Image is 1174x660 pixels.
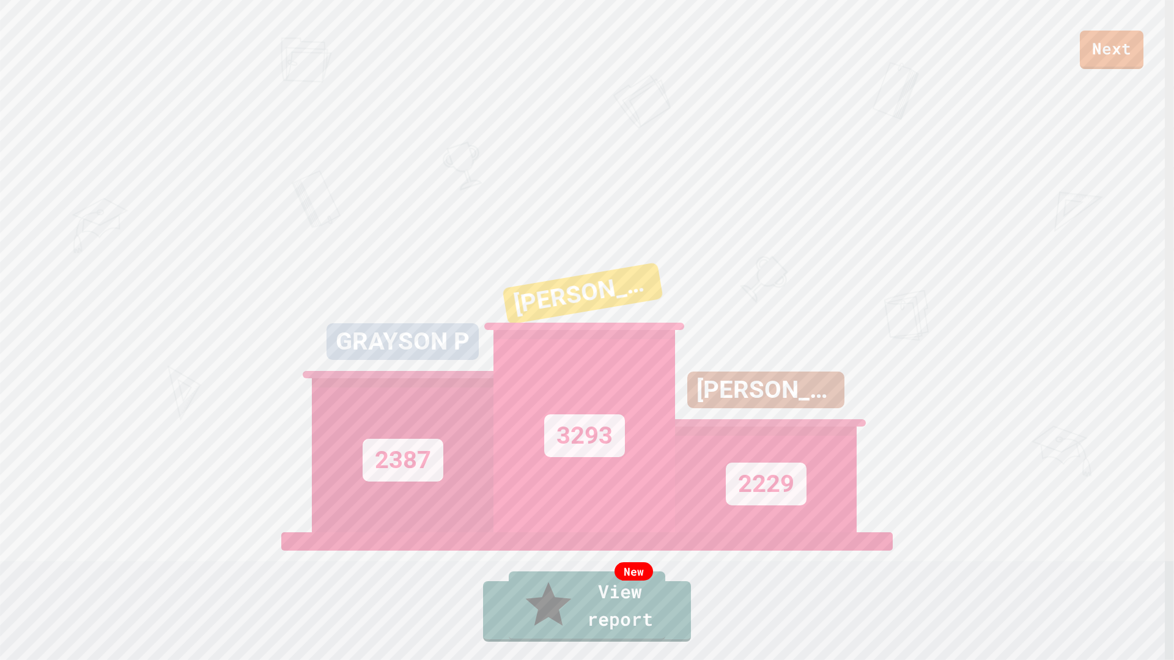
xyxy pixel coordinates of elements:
[1080,31,1143,69] a: Next
[615,562,653,581] div: New
[502,262,663,324] div: [PERSON_NAME]
[544,414,625,457] div: 3293
[363,439,443,482] div: 2387
[726,463,807,505] div: 2229
[509,571,665,641] a: View report
[327,323,479,360] div: GRAYSON P
[687,372,844,408] div: [PERSON_NAME]:)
